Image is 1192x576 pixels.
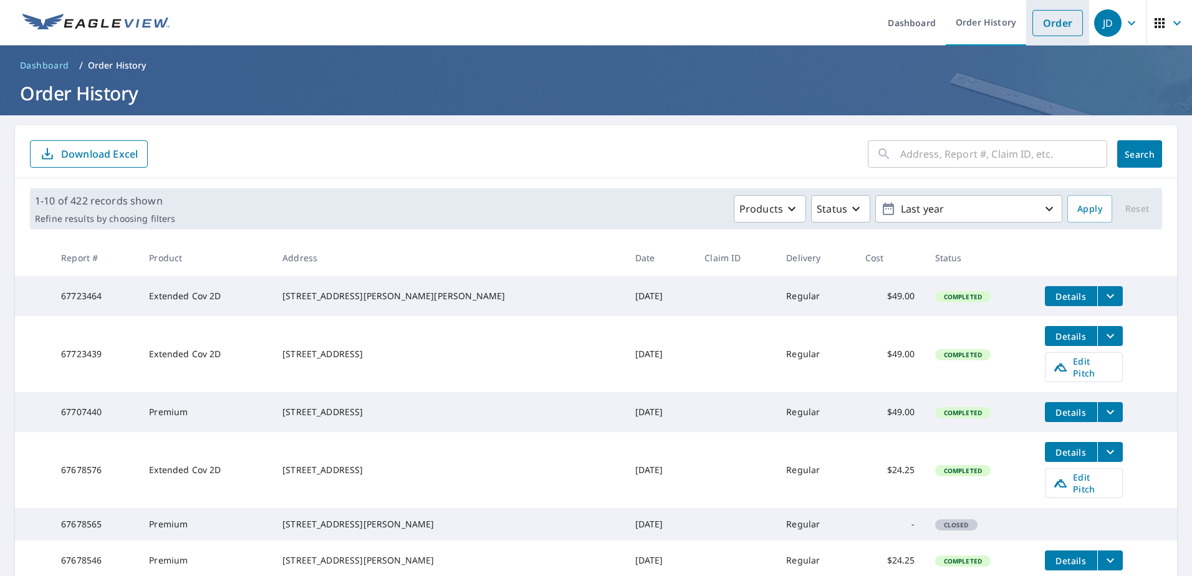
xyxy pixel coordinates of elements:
button: Apply [1067,195,1112,223]
nav: breadcrumb [15,55,1177,75]
span: Dashboard [20,59,69,72]
p: Last year [896,198,1042,220]
a: Edit Pitch [1045,468,1123,498]
p: Order History [88,59,147,72]
p: Download Excel [61,147,138,161]
td: Extended Cov 2D [139,316,272,392]
div: [STREET_ADDRESS] [282,348,615,360]
input: Address, Report #, Claim ID, etc. [900,137,1107,171]
button: detailsBtn-67678546 [1045,550,1097,570]
td: 67678576 [51,432,139,508]
td: [DATE] [625,392,695,432]
a: Edit Pitch [1045,352,1123,382]
th: Report # [51,239,139,276]
button: detailsBtn-67707440 [1045,402,1097,422]
li: / [79,58,83,73]
span: Search [1127,148,1152,160]
img: EV Logo [22,14,170,32]
p: Products [739,201,783,216]
button: detailsBtn-67723464 [1045,286,1097,306]
button: Download Excel [30,140,148,168]
td: $49.00 [855,316,925,392]
span: Details [1052,406,1090,418]
button: detailsBtn-67723439 [1045,326,1097,346]
th: Date [625,239,695,276]
td: Regular [776,316,855,392]
div: [STREET_ADDRESS][PERSON_NAME] [282,518,615,530]
th: Product [139,239,272,276]
button: filesDropdownBtn-67678576 [1097,442,1123,462]
span: Details [1052,446,1090,458]
td: Regular [776,432,855,508]
div: [STREET_ADDRESS] [282,464,615,476]
td: Extended Cov 2D [139,276,272,316]
span: Completed [936,408,989,417]
p: Refine results by choosing filters [35,213,175,224]
span: Completed [936,557,989,565]
span: Edit Pitch [1053,355,1115,379]
th: Status [925,239,1035,276]
span: Details [1052,330,1090,342]
div: [STREET_ADDRESS][PERSON_NAME] [282,554,615,567]
td: Extended Cov 2D [139,432,272,508]
td: [DATE] [625,508,695,540]
td: 67723439 [51,316,139,392]
a: Order [1032,10,1083,36]
button: Search [1117,140,1162,168]
h1: Order History [15,80,1177,106]
span: Details [1052,555,1090,567]
button: Last year [875,195,1062,223]
button: detailsBtn-67678576 [1045,442,1097,462]
p: Status [817,201,847,216]
td: Regular [776,392,855,432]
span: Completed [936,466,989,475]
span: Edit Pitch [1053,471,1115,495]
th: Claim ID [695,239,776,276]
th: Address [272,239,625,276]
span: Apply [1077,201,1102,217]
td: $49.00 [855,392,925,432]
td: [DATE] [625,276,695,316]
td: Regular [776,276,855,316]
td: Premium [139,508,272,540]
td: $49.00 [855,276,925,316]
td: 67707440 [51,392,139,432]
td: $24.25 [855,432,925,508]
td: [DATE] [625,316,695,392]
button: filesDropdownBtn-67707440 [1097,402,1123,422]
button: filesDropdownBtn-67723464 [1097,286,1123,306]
div: JD [1094,9,1122,37]
div: [STREET_ADDRESS] [282,406,615,418]
a: Dashboard [15,55,74,75]
button: Products [734,195,806,223]
button: Status [811,195,870,223]
span: Completed [936,350,989,359]
td: Premium [139,392,272,432]
span: Completed [936,292,989,301]
td: [DATE] [625,432,695,508]
span: Details [1052,290,1090,302]
p: 1-10 of 422 records shown [35,193,175,208]
td: - [855,508,925,540]
th: Delivery [776,239,855,276]
td: 67678565 [51,508,139,540]
div: [STREET_ADDRESS][PERSON_NAME][PERSON_NAME] [282,290,615,302]
button: filesDropdownBtn-67678546 [1097,550,1123,570]
td: 67723464 [51,276,139,316]
span: Closed [936,521,976,529]
th: Cost [855,239,925,276]
button: filesDropdownBtn-67723439 [1097,326,1123,346]
td: Regular [776,508,855,540]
